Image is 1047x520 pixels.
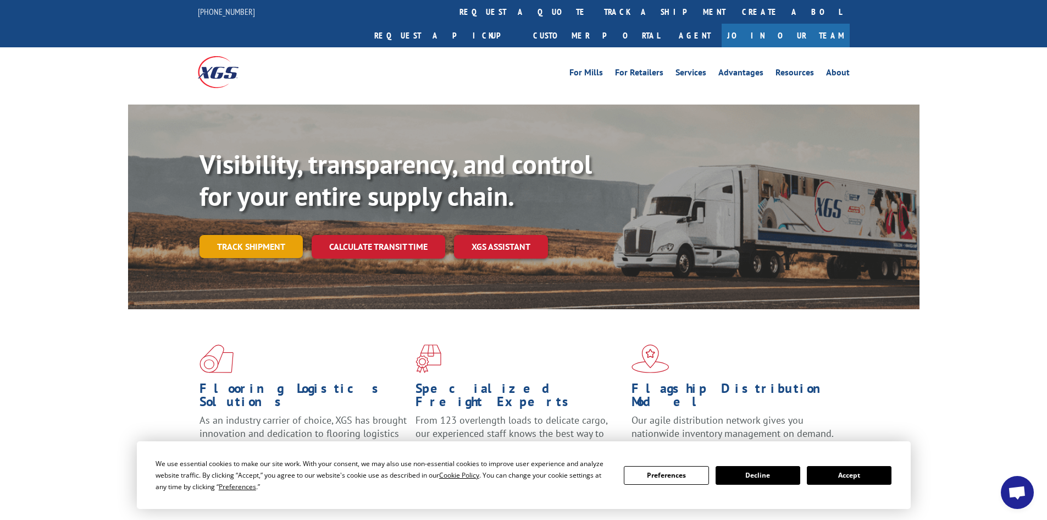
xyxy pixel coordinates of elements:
a: About [826,68,850,80]
h1: Flagship Distribution Model [631,382,839,414]
img: xgs-icon-flagship-distribution-model-red [631,344,669,373]
a: Customer Portal [525,24,668,47]
h1: Specialized Freight Experts [416,382,623,414]
a: For Mills [569,68,603,80]
span: Our agile distribution network gives you nationwide inventory management on demand. [631,414,834,440]
b: Visibility, transparency, and control for your entire supply chain. [200,147,592,213]
a: Request a pickup [366,24,525,47]
div: We use essential cookies to make our site work. With your consent, we may also use non-essential ... [156,458,611,492]
button: Decline [716,466,800,485]
a: Track shipment [200,235,303,258]
span: As an industry carrier of choice, XGS has brought innovation and dedication to flooring logistics... [200,414,407,453]
span: Cookie Policy [439,470,479,480]
img: xgs-icon-total-supply-chain-intelligence-red [200,344,234,373]
a: For Retailers [615,68,663,80]
a: Join Our Team [722,24,850,47]
div: Open chat [1001,476,1034,509]
a: [PHONE_NUMBER] [198,6,255,17]
h1: Flooring Logistics Solutions [200,382,407,414]
a: Advantages [718,68,763,80]
div: Cookie Consent Prompt [137,441,911,509]
button: Preferences [624,466,708,485]
a: Services [675,68,706,80]
img: xgs-icon-focused-on-flooring-red [416,344,441,373]
a: Calculate transit time [312,235,445,259]
a: Agent [668,24,722,47]
button: Accept [807,466,891,485]
p: From 123 overlength loads to delicate cargo, our experienced staff knows the best way to move you... [416,414,623,463]
span: Preferences [219,482,256,491]
a: XGS ASSISTANT [454,235,548,259]
a: Resources [775,68,814,80]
